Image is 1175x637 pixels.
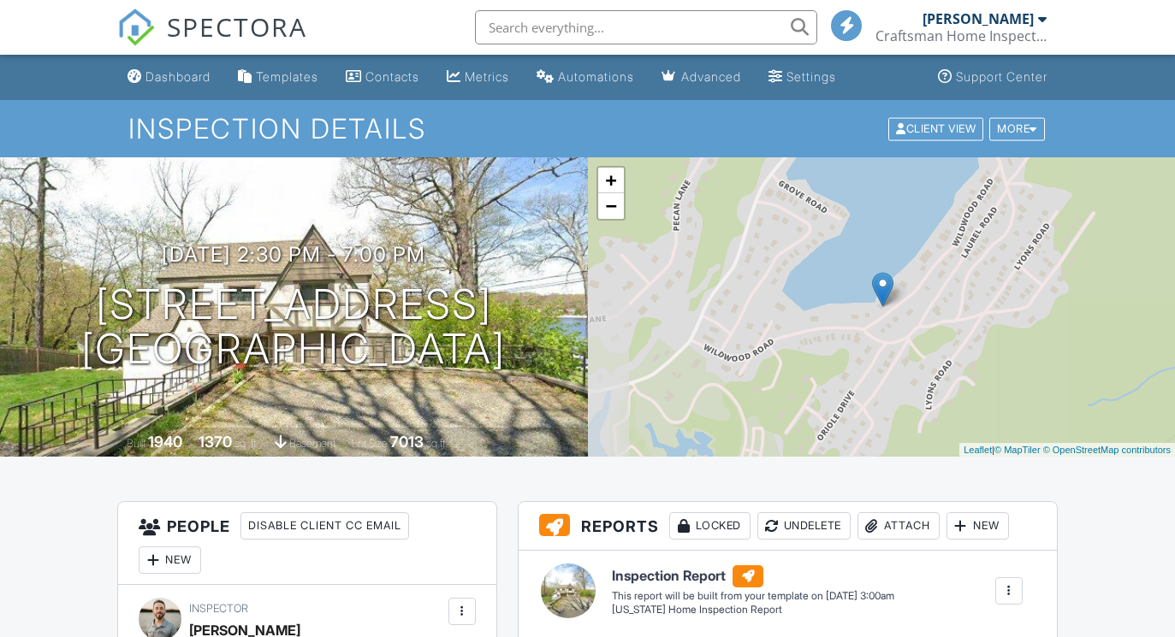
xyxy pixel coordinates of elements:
[352,437,388,450] span: Lot Size
[128,114,1047,144] h1: Inspection Details
[931,62,1054,93] a: Support Center
[964,445,992,455] a: Leaflet
[118,502,496,585] h3: People
[139,546,201,574] div: New
[167,9,307,44] span: SPECTORA
[875,27,1047,44] div: Craftsman Home Inspection Services LLC
[612,589,894,603] div: This report will be built from your template on [DATE] 3:00am
[256,69,318,84] div: Templates
[148,433,182,451] div: 1940
[121,62,217,93] a: Dashboard
[762,62,843,93] a: Settings
[887,121,988,134] a: Client View
[189,602,248,615] span: Inspector
[757,512,851,540] div: Undelete
[426,437,448,450] span: sq.ft.
[475,10,817,44] input: Search everything...
[786,69,836,84] div: Settings
[612,603,894,617] div: [US_STATE] Home Inspection Report
[558,69,634,84] div: Automations
[530,62,641,93] a: Automations (Basic)
[117,9,155,46] img: The Best Home Inspection Software - Spectora
[339,62,426,93] a: Contacts
[923,10,1034,27] div: [PERSON_NAME]
[994,445,1041,455] a: © MapTiler
[231,62,325,93] a: Templates
[1043,445,1171,455] a: © OpenStreetMap contributors
[858,512,940,540] div: Attach
[199,433,232,451] div: 1370
[681,69,741,84] div: Advanced
[240,512,409,540] div: Disable Client CC Email
[289,437,335,450] span: basement
[440,62,516,93] a: Metrics
[465,69,509,84] div: Metrics
[519,502,1057,551] h3: Reports
[598,168,624,193] a: Zoom in
[956,69,1047,84] div: Support Center
[888,117,983,140] div: Client View
[162,243,425,266] h3: [DATE] 2:30 pm - 7:00 pm
[145,69,211,84] div: Dashboard
[127,437,145,450] span: Built
[81,282,506,373] h1: [STREET_ADDRESS] [GEOGRAPHIC_DATA]
[117,23,307,59] a: SPECTORA
[947,512,1009,540] div: New
[598,193,624,219] a: Zoom out
[959,443,1175,457] div: |
[390,433,424,451] div: 7013
[365,69,419,84] div: Contacts
[989,117,1045,140] div: More
[655,62,748,93] a: Advanced
[669,512,751,540] div: Locked
[234,437,258,450] span: sq. ft.
[612,565,894,587] h6: Inspection Report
